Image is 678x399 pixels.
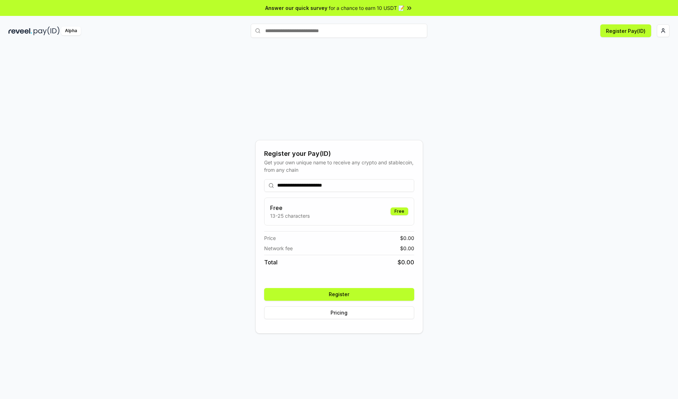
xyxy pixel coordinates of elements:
[264,258,278,266] span: Total
[264,234,276,242] span: Price
[34,27,60,35] img: pay_id
[264,245,293,252] span: Network fee
[8,27,32,35] img: reveel_dark
[264,159,414,174] div: Get your own unique name to receive any crypto and stablecoin, from any chain
[264,149,414,159] div: Register your Pay(ID)
[61,27,81,35] div: Alpha
[264,288,414,301] button: Register
[400,245,414,252] span: $ 0.00
[391,207,408,215] div: Free
[400,234,414,242] span: $ 0.00
[270,204,310,212] h3: Free
[265,4,327,12] span: Answer our quick survey
[398,258,414,266] span: $ 0.00
[329,4,404,12] span: for a chance to earn 10 USDT 📝
[270,212,310,219] p: 13-25 characters
[264,306,414,319] button: Pricing
[600,24,651,37] button: Register Pay(ID)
